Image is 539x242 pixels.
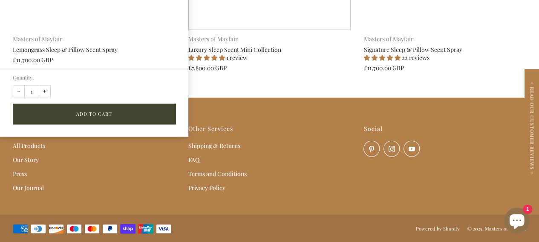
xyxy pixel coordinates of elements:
[188,142,240,150] a: Shipping & Returns
[401,54,429,62] span: 22 reviews
[188,64,351,72] a: £7,800.00 GBP
[188,35,351,53] a: Masters of Mayfair Luxury Sleep Scent Mini Collection
[363,35,526,53] a: Masters of Mayfair Signature Sleep & Pillow Scent Spray
[226,54,248,62] span: 1 review
[188,156,199,164] a: FAQ
[416,225,460,232] a: Powered by Shopify
[188,46,351,54] h2: Luxury Sleep Scent Mini Collection
[13,56,176,64] a: £11,700.00 GBP
[13,35,176,43] p: Masters of Mayfair
[188,170,247,178] a: Terms and Conditions
[188,64,227,72] span: £7,800.00 GBP
[525,69,539,188] div: Click to open Judge.me floating reviews tab
[13,156,39,164] a: Our Story
[502,208,532,235] inbox-online-store-chat: Shopify online store chat
[13,170,27,178] a: Press
[76,111,112,117] span: Add to cart
[363,64,404,72] span: £11,700.00 GBP
[188,35,351,43] p: Masters of Mayfair
[13,56,53,64] span: £11,700.00 GBP
[188,184,225,192] a: Privacy Policy
[13,104,176,124] button: Add to cart
[13,46,176,54] h2: Lemongrass Sleep & Pillow Scent Spray
[24,85,39,97] input: quantity
[13,184,44,192] a: Our Journal
[467,225,526,232] span: © 2025, Masters of Mayfair
[13,142,45,150] a: All Products
[363,54,401,62] span: 4.95 stars
[188,54,226,62] span: 5.00 stars
[13,35,176,53] a: Masters of Mayfair Lemongrass Sleep & Pillow Scent Spray
[17,88,20,94] span: −
[363,35,526,43] p: Masters of Mayfair
[13,75,176,80] label: Quantity:
[363,123,526,135] h3: Social
[188,123,351,135] h3: Other Services
[43,88,46,94] span: +
[363,46,526,54] h2: Signature Sleep & Pillow Scent Spray
[363,64,526,72] a: £11,700.00 GBP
